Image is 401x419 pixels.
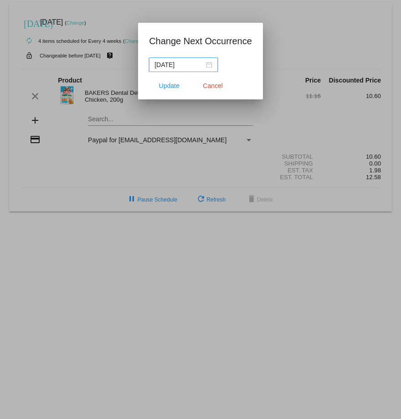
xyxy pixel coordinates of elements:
[149,34,252,48] h1: Change Next Occurrence
[149,78,189,94] button: Update
[193,78,233,94] button: Close dialog
[154,60,204,70] input: Select date
[159,82,180,89] span: Update
[203,82,223,89] span: Cancel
